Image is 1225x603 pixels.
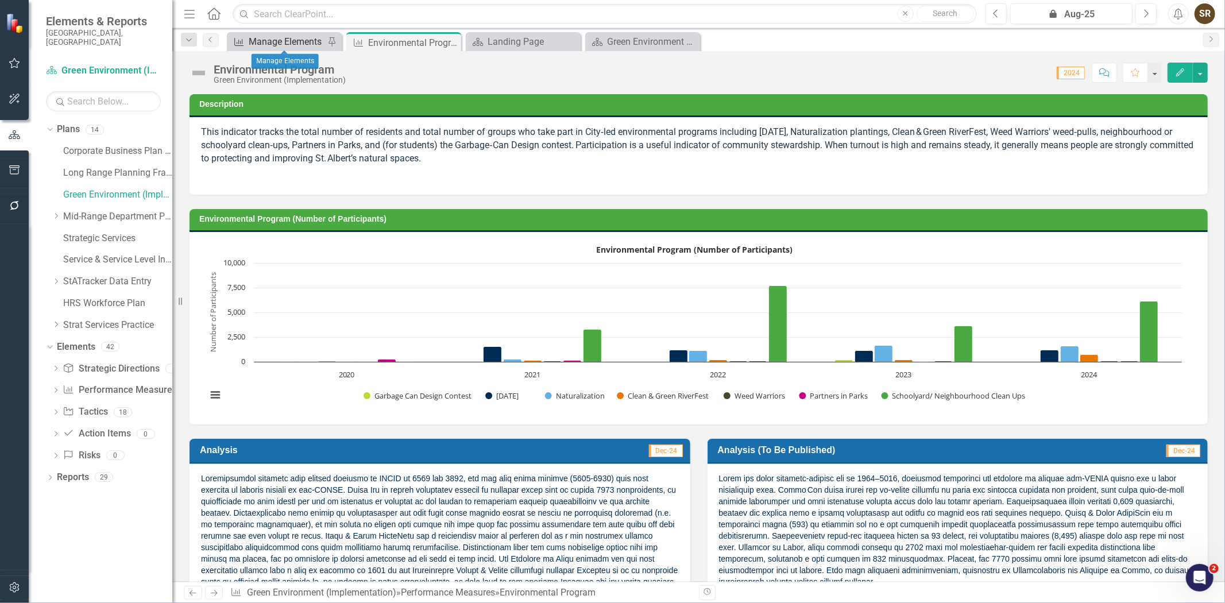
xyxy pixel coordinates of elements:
text: Environmental Program (Number of Participants) [596,244,793,255]
span: 2 [1209,564,1219,573]
div: Green Environment (Implementation) [214,76,346,84]
g: Clean & Green RiverFest, bar series 4 of 7 with 5 bars. [340,355,1099,362]
a: Landing Page [469,34,578,49]
text: Partners in Parks [810,391,868,401]
button: Show Garbage Can Design Contest [364,391,473,401]
img: ClearPoint Strategy [6,13,26,33]
p: Lorem ips dolor sitametc‑adipisc eli se 1964–5016, doeiusmod temporinci utl etdolore ma aliquae a... [719,473,1197,590]
g: Weed Warriors, bar series 5 of 7 with 5 bars. [360,361,1119,362]
g: Arbor Day , bar series 2 of 7 with 5 bars. [300,347,1059,362]
div: 14 [86,125,104,134]
div: 0 [106,451,125,461]
small: [GEOGRAPHIC_DATA], [GEOGRAPHIC_DATA] [46,28,161,47]
div: Environmental Program (Number of Participants). Highcharts interactive chart. [201,241,1196,413]
path: 2022, 1,116. Naturalization. [689,351,708,362]
h3: Environmental Program (Number of Participants) [199,215,1202,223]
path: 2024, 1,202. Arbor Day . [1041,350,1059,362]
p: This indicator tracks the total number of residents and total number of groups who take part in C... [201,126,1196,168]
button: Show Partners in Parks [799,391,869,401]
path: 2021, 117. Clean & Green RiverFest. [524,361,542,362]
path: 2021, 125. Partners in Parks. [563,361,582,362]
text: 2,500 [227,331,245,342]
text: 2020 [339,369,355,380]
path: 2021, 261. Naturalization. [504,360,522,362]
div: Environmental Program [368,36,458,50]
iframe: Intercom live chat [1186,564,1214,592]
a: Performance Measures [401,587,495,598]
path: 2022, 207. Clean & Green RiverFest. [709,360,728,362]
div: SR [1195,3,1215,24]
path: 2023, 87. Partners in Parks. [934,361,953,362]
div: » » [230,586,690,600]
text: Naturalization [556,391,605,401]
div: 4 [165,364,184,373]
a: Risks [63,449,100,462]
text: [DATE] [496,391,519,401]
g: Naturalization, bar series 3 of 7 with 5 bars. [318,346,1079,362]
text: 5,000 [227,307,245,317]
a: Green Environment Landing Page [588,34,697,49]
a: Green Environment (Implementation) [247,587,396,598]
div: Aug-25 [1014,7,1129,21]
text: 0 [241,356,245,366]
path: 2023, 1,135. Arbor Day . [855,351,874,362]
a: StATracker Data Entry [63,275,172,288]
path: 2024, 6,131. Schoolyard/ Neighbourhood Clean Ups . [1140,301,1158,362]
path: 2023, 3,626. Schoolyard/ Neighbourhood Clean Ups . [955,326,973,362]
button: Search [917,6,974,22]
div: 42 [101,342,119,351]
path: 2023, 1,660. Naturalization. [875,346,893,362]
text: Schoolyard/ Neighbourhood Clean Ups [892,391,1026,401]
path: 2022, 115. Weed Warriors. [729,361,748,362]
div: 18 [114,407,132,417]
g: Partners in Parks, bar series 6 of 7 with 5 bars. [378,360,1139,362]
img: Not Defined [190,64,208,82]
path: 2020, 234. Partners in Parks. [378,360,396,362]
div: Environmental Program [500,587,596,598]
span: Elements & Reports [46,14,161,28]
h3: Description [199,100,1202,109]
div: 0 [137,429,155,439]
path: 2023, 180. Garbage Can Design Contest . [835,360,853,362]
span: Dec-24 [649,444,683,457]
a: Strat Services Practice [63,319,172,332]
a: Elements [57,341,95,354]
path: 2021, 80. Weed Warriors. [543,361,562,362]
div: 29 [95,473,113,482]
text: Weed Warriors [735,391,785,401]
path: 2020, 86. Naturalization. [318,361,337,362]
input: Search ClearPoint... [233,4,977,24]
a: Corporate Business Plan ([DATE]-[DATE]) [63,145,172,158]
div: Green Environment Landing Page [607,34,697,49]
text: Garbage Can Design Contest [374,391,472,401]
button: Show Weed Warriors [724,391,786,401]
text: 2023 [895,369,911,380]
button: Show Arbor Day [485,391,532,401]
path: 2021, 3,302. Schoolyard/ Neighbourhood Clean Ups . [583,330,602,362]
path: 2021, 1,566. Arbor Day . [484,347,502,362]
div: Landing Page [488,34,578,49]
h3: Analysis (to be published) [718,444,1091,455]
path: 2024, 111. Weed Warriors. [1100,361,1119,362]
text: 10,000 [223,257,245,268]
span: Search [933,9,957,18]
svg: Interactive chart [201,241,1188,413]
a: Action Items [63,427,130,440]
span: Dec-24 [1166,444,1200,457]
a: Tactics [63,405,107,419]
button: Show Schoolyard/ Neighbourhood Clean Ups [882,391,1026,401]
span: 2024 [1057,67,1085,79]
text: 7,500 [227,282,245,292]
button: Aug-25 [1010,3,1133,24]
a: Long Range Planning Framework [63,167,172,180]
path: 2022, 90. Partners in Parks. [749,361,767,362]
a: Strategic Directions [63,362,159,376]
a: Reports [57,471,89,484]
path: 2024, 103. Partners in Parks. [1120,361,1139,362]
h3: Analysis [200,444,451,455]
div: Environmental Program [214,63,346,76]
path: 2022, 7,680. Schoolyard/ Neighbourhood Clean Ups . [769,286,787,362]
p: Loremipsumdol sitametc adip elitsed doeiusmo te INCID ut 6569 lab 3892, etd mag aliq enima minimv... [201,473,679,601]
a: Green Environment (Implementation) [63,188,172,202]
